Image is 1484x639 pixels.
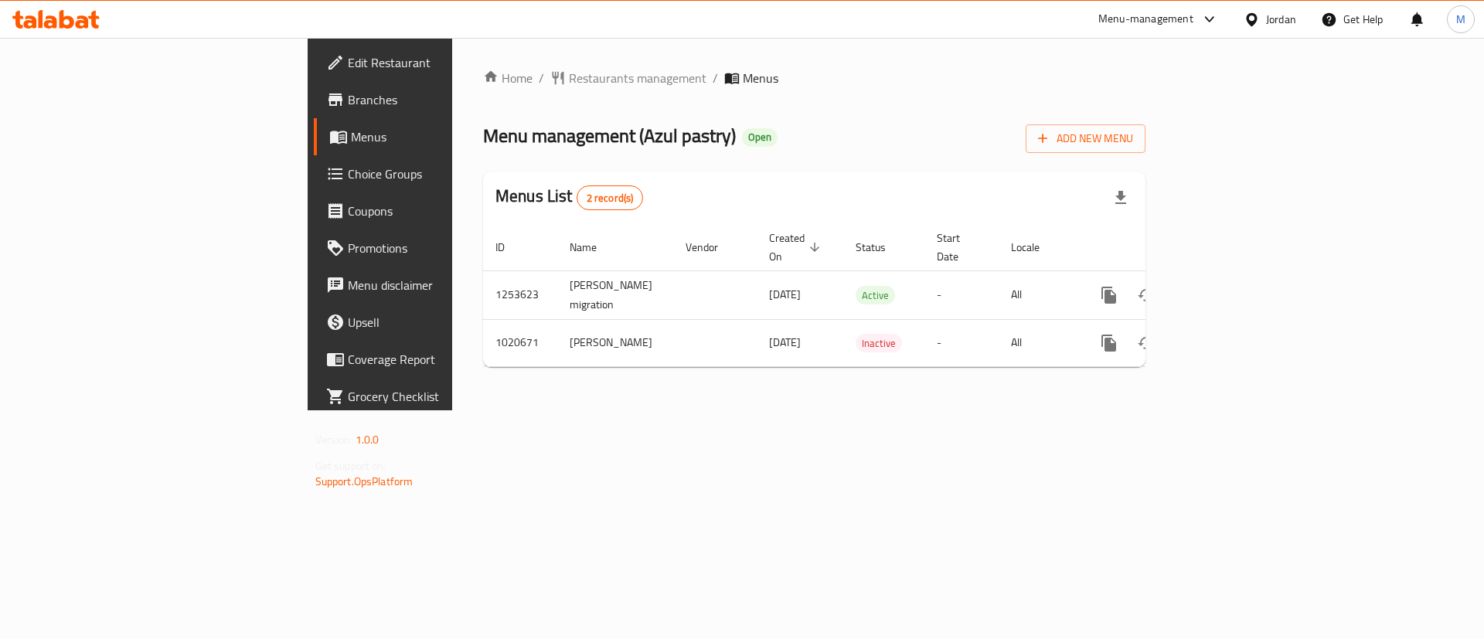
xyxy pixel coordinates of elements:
[856,334,902,352] div: Inactive
[1026,124,1145,153] button: Add New Menu
[314,378,556,415] a: Grocery Checklist
[713,69,718,87] li: /
[314,229,556,267] a: Promotions
[569,69,706,87] span: Restaurants management
[348,90,543,109] span: Branches
[348,350,543,369] span: Coverage Report
[1102,179,1139,216] div: Export file
[314,81,556,118] a: Branches
[348,387,543,406] span: Grocery Checklist
[557,319,673,366] td: [PERSON_NAME]
[742,131,778,144] span: Open
[315,456,386,476] span: Get support on:
[743,69,778,87] span: Menus
[483,118,736,153] span: Menu management ( Azul pastry )
[1098,10,1193,29] div: Menu-management
[769,332,801,352] span: [DATE]
[314,192,556,229] a: Coupons
[314,267,556,304] a: Menu disclaimer
[550,69,706,87] a: Restaurants management
[769,229,825,266] span: Created On
[1091,277,1128,314] button: more
[348,165,543,183] span: Choice Groups
[348,53,543,72] span: Edit Restaurant
[557,270,673,319] td: [PERSON_NAME] migration
[483,224,1251,367] table: enhanced table
[495,185,643,210] h2: Menus List
[856,287,895,304] span: Active
[769,284,801,304] span: [DATE]
[351,127,543,146] span: Menus
[924,319,999,366] td: -
[1266,11,1296,28] div: Jordan
[356,430,380,450] span: 1.0.0
[577,185,644,210] div: Total records count
[315,471,414,491] a: Support.OpsPlatform
[1456,11,1465,28] span: M
[999,270,1078,319] td: All
[856,286,895,304] div: Active
[742,128,778,147] div: Open
[314,118,556,155] a: Menus
[348,276,543,294] span: Menu disclaimer
[348,202,543,220] span: Coupons
[483,69,1145,87] nav: breadcrumb
[315,430,353,450] span: Version:
[577,191,643,206] span: 2 record(s)
[924,270,999,319] td: -
[314,304,556,341] a: Upsell
[856,335,902,352] span: Inactive
[348,313,543,331] span: Upsell
[1128,325,1165,362] button: Change Status
[1038,129,1133,148] span: Add New Menu
[1128,277,1165,314] button: Change Status
[570,238,617,257] span: Name
[1091,325,1128,362] button: more
[1078,224,1251,271] th: Actions
[937,229,980,266] span: Start Date
[314,155,556,192] a: Choice Groups
[314,44,556,81] a: Edit Restaurant
[999,319,1078,366] td: All
[495,238,525,257] span: ID
[856,238,906,257] span: Status
[686,238,738,257] span: Vendor
[348,239,543,257] span: Promotions
[1011,238,1060,257] span: Locale
[314,341,556,378] a: Coverage Report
